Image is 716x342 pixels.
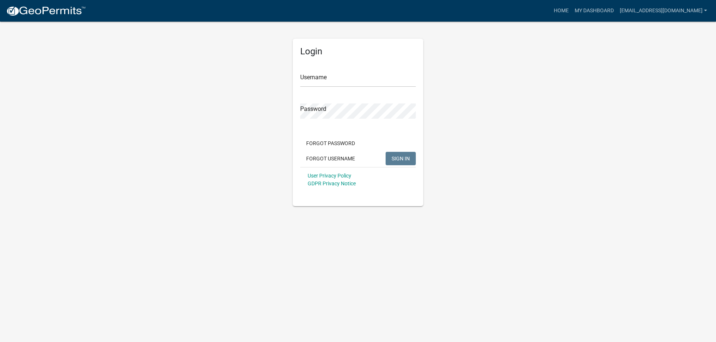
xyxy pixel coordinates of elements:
[551,4,572,18] a: Home
[386,152,416,165] button: SIGN IN
[572,4,617,18] a: My Dashboard
[617,4,710,18] a: [EMAIL_ADDRESS][DOMAIN_NAME]
[308,173,351,179] a: User Privacy Policy
[308,180,356,186] a: GDPR Privacy Notice
[300,46,416,57] h5: Login
[300,152,361,165] button: Forgot Username
[392,155,410,161] span: SIGN IN
[300,137,361,150] button: Forgot Password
